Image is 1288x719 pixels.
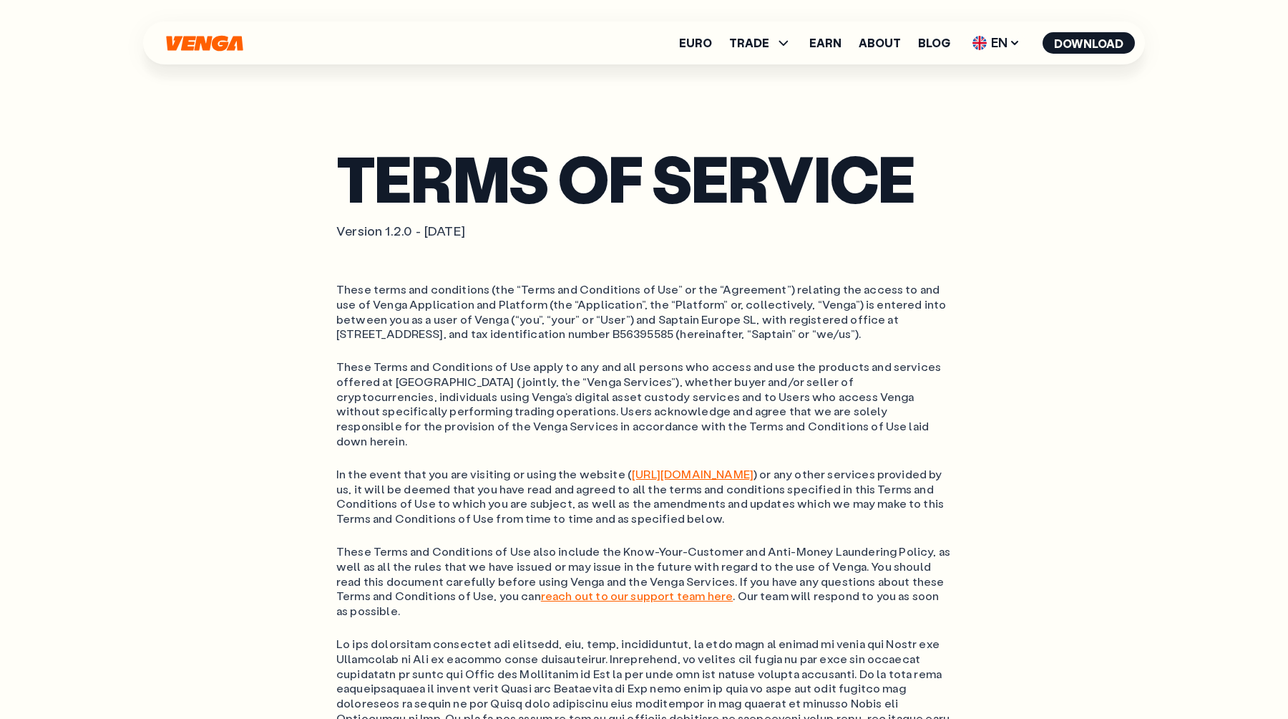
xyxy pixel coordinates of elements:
[967,32,1025,54] span: EN
[336,282,952,342] ol: These terms and conditions (the “Terms and Conditions of Use” or the “Agreement”) relating the ac...
[729,37,769,49] span: TRADE
[336,544,952,619] ol: These Terms and Conditions of Use also include the Know-Your-Customer and Anti-Money Laundering P...
[729,34,792,52] span: TRADE
[679,37,712,49] a: Euro
[859,37,901,49] a: About
[972,36,987,50] img: flag-uk
[336,359,952,449] ol: These Terms and Conditions of Use apply to any and all persons who access and use the products an...
[1043,32,1135,54] button: Download
[632,466,753,481] a: [URL][DOMAIN_NAME]
[165,35,245,52] svg: Home
[809,37,841,49] a: Earn
[918,37,950,49] a: Blog
[336,150,952,206] h1: Terms of service
[336,467,952,526] ol: In the event that you are visiting or using the website ( ) or any other services provided by us,...
[336,223,952,239] p: Version 1.2.0 - [DATE]
[541,588,733,603] a: reach out to our support team here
